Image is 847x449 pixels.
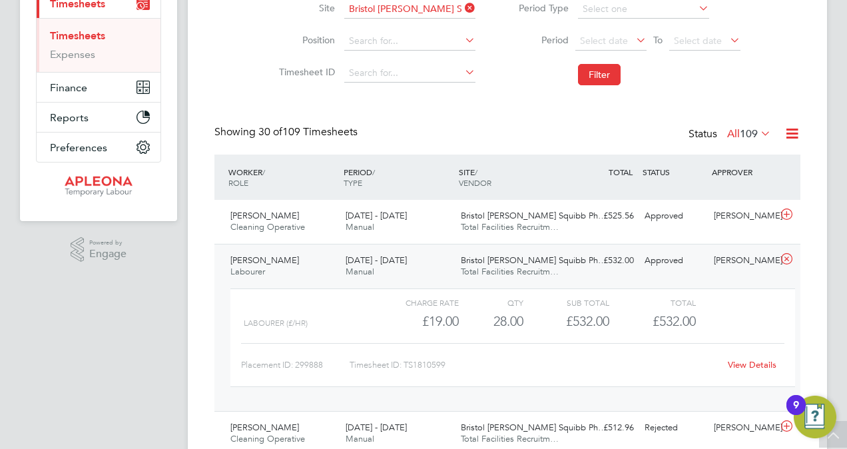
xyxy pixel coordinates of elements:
div: Sub Total [523,294,609,310]
input: Search for... [344,32,475,51]
label: All [727,127,771,141]
div: Timesheet ID: TS1810599 [350,354,719,376]
div: Rejected [639,417,708,439]
button: Reports [37,103,160,132]
span: Total Facilities Recruitm… [461,266,559,277]
div: £532.00 [523,310,609,332]
span: 109 [740,127,758,141]
input: Search for... [344,64,475,83]
div: PERIOD [340,160,455,195]
span: Powered by [89,237,127,248]
div: 9 [793,405,799,422]
div: Approved [639,205,708,227]
span: Cleaning Operative [230,221,305,232]
label: Period [509,34,569,46]
span: 109 Timesheets [258,125,358,139]
span: Labourer [230,266,265,277]
span: / [262,167,265,177]
button: Filter [578,64,621,85]
span: [PERSON_NAME] [230,210,299,221]
div: [PERSON_NAME] [708,417,778,439]
a: Go to home page [36,176,161,197]
span: / [475,167,477,177]
span: [PERSON_NAME] [230,422,299,433]
div: WORKER [225,160,340,195]
label: Timesheet ID [275,66,335,78]
span: Select date [674,35,722,47]
span: To [649,31,667,49]
button: Preferences [37,133,160,162]
span: Manual [346,433,374,444]
span: Bristol [PERSON_NAME] Squibb Ph… [461,210,607,221]
span: [DATE] - [DATE] [346,422,407,433]
a: View Details [728,359,776,370]
div: SITE [455,160,571,195]
span: [PERSON_NAME] [230,254,299,266]
span: Total Facilities Recruitm… [461,433,559,444]
div: 28.00 [459,310,523,332]
div: £19.00 [373,310,459,332]
span: TOTAL [609,167,633,177]
a: Expenses [50,48,95,61]
span: Finance [50,81,87,94]
span: Manual [346,266,374,277]
span: 30 of [258,125,282,139]
div: Charge rate [373,294,459,310]
div: £512.96 [570,417,639,439]
img: apleona-logo-retina.png [65,176,133,197]
div: [PERSON_NAME] [708,205,778,227]
div: Approved [639,250,708,272]
div: Showing [214,125,360,139]
span: ROLE [228,177,248,188]
span: Engage [89,248,127,260]
div: Placement ID: 299888 [241,354,350,376]
div: APPROVER [708,160,778,184]
label: Period Type [509,2,569,14]
span: Cleaning Operative [230,433,305,444]
button: Finance [37,73,160,102]
div: Status [689,125,774,144]
label: Position [275,34,335,46]
span: TYPE [344,177,362,188]
div: Total [609,294,695,310]
span: £532.00 [653,313,696,329]
div: Timesheets [37,18,160,72]
span: / [372,167,375,177]
span: [DATE] - [DATE] [346,254,407,266]
span: Reports [50,111,89,124]
div: [PERSON_NAME] [708,250,778,272]
div: QTY [459,294,523,310]
span: Bristol [PERSON_NAME] Squibb Ph… [461,254,607,266]
div: £525.56 [570,205,639,227]
a: Timesheets [50,29,105,42]
a: Powered byEngage [71,237,127,262]
span: Bristol [PERSON_NAME] Squibb Ph… [461,422,607,433]
span: Preferences [50,141,107,154]
label: Site [275,2,335,14]
span: [DATE] - [DATE] [346,210,407,221]
span: Select date [580,35,628,47]
span: Manual [346,221,374,232]
div: £532.00 [570,250,639,272]
button: Open Resource Center, 9 new notifications [794,396,836,438]
span: Total Facilities Recruitm… [461,221,559,232]
div: STATUS [639,160,708,184]
span: VENDOR [459,177,491,188]
span: labourer (£/HR) [244,318,308,328]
